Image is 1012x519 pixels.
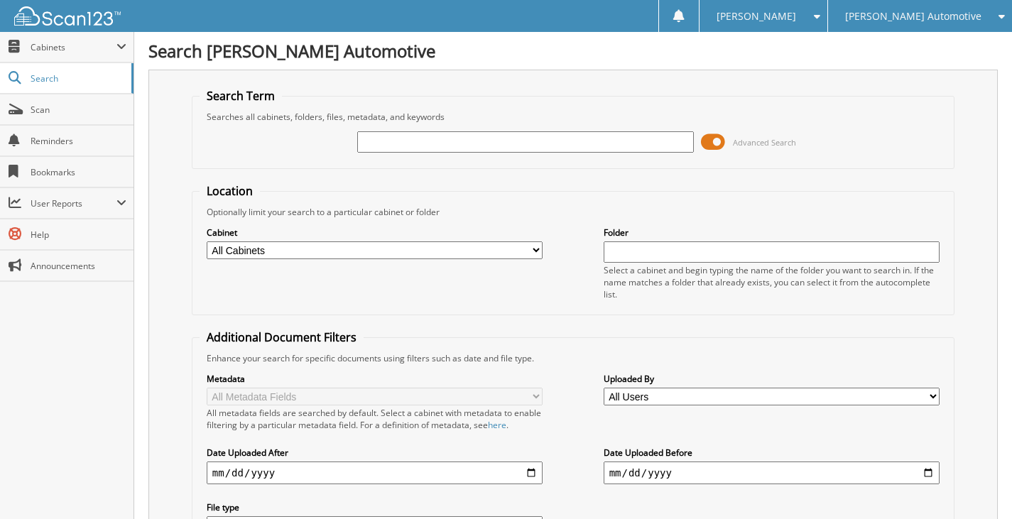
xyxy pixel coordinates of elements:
[200,329,364,345] legend: Additional Document Filters
[200,111,947,123] div: Searches all cabinets, folders, files, metadata, and keywords
[200,352,947,364] div: Enhance your search for specific documents using filters such as date and file type.
[14,6,121,26] img: scan123-logo-white.svg
[733,137,796,148] span: Advanced Search
[200,183,260,199] legend: Location
[207,461,543,484] input: start
[604,373,940,385] label: Uploaded By
[200,88,282,104] legend: Search Term
[207,501,543,513] label: File type
[148,39,998,62] h1: Search [PERSON_NAME] Automotive
[31,166,126,178] span: Bookmarks
[31,135,126,147] span: Reminders
[31,41,116,53] span: Cabinets
[207,407,543,431] div: All metadata fields are searched by default. Select a cabinet with metadata to enable filtering b...
[488,419,506,431] a: here
[31,197,116,209] span: User Reports
[207,373,543,385] label: Metadata
[207,226,543,239] label: Cabinet
[31,72,124,84] span: Search
[604,264,940,300] div: Select a cabinet and begin typing the name of the folder you want to search in. If the name match...
[31,104,126,116] span: Scan
[717,12,796,21] span: [PERSON_NAME]
[31,260,126,272] span: Announcements
[604,461,940,484] input: end
[845,12,981,21] span: [PERSON_NAME] Automotive
[31,229,126,241] span: Help
[604,226,940,239] label: Folder
[207,447,543,459] label: Date Uploaded After
[604,447,940,459] label: Date Uploaded Before
[200,206,947,218] div: Optionally limit your search to a particular cabinet or folder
